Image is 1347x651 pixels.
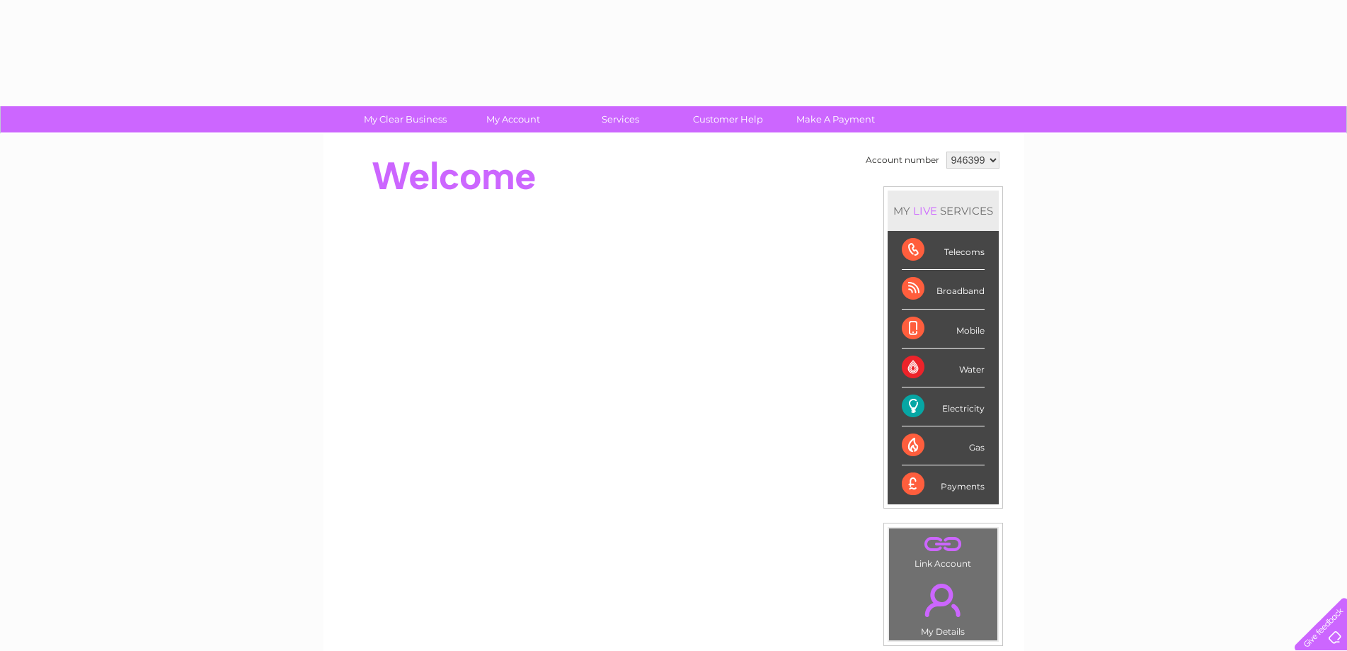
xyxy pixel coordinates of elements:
[670,106,786,132] a: Customer Help
[902,426,985,465] div: Gas
[454,106,571,132] a: My Account
[888,572,998,641] td: My Details
[902,465,985,504] div: Payments
[902,349,985,387] div: Water
[888,191,999,231] div: MY SERVICES
[777,106,894,132] a: Make A Payment
[902,231,985,270] div: Telecoms
[902,310,985,349] div: Mobile
[902,387,985,426] div: Electricity
[893,532,994,557] a: .
[893,575,994,625] a: .
[562,106,679,132] a: Services
[902,270,985,309] div: Broadband
[910,204,940,217] div: LIVE
[347,106,464,132] a: My Clear Business
[888,528,998,572] td: Link Account
[862,148,943,172] td: Account number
